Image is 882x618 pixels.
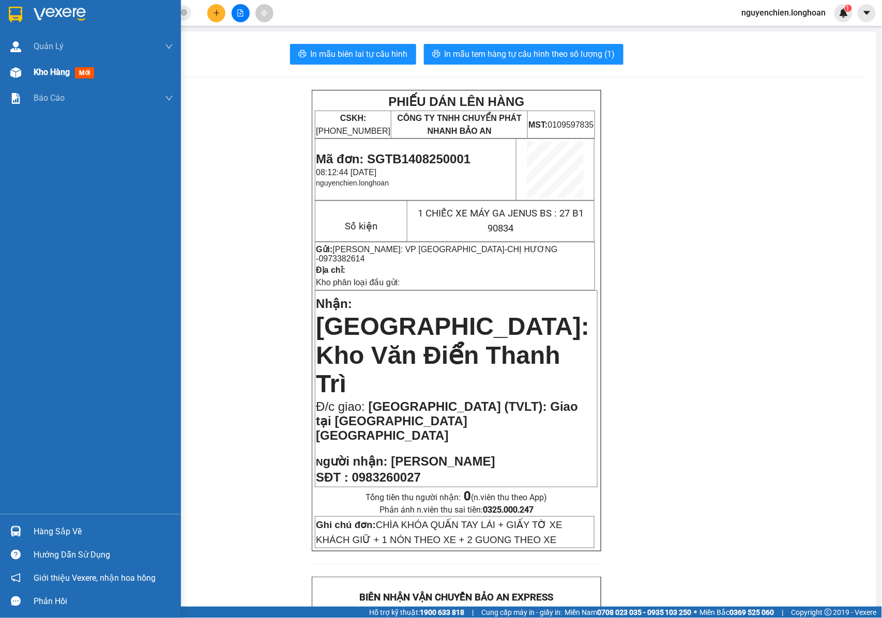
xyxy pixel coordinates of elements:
[34,547,173,563] div: Hướng dẫn sử dụng
[261,9,268,17] span: aim
[316,399,578,442] span: [GEOGRAPHIC_DATA] (TVLT): Giao tại [GEOGRAPHIC_DATA] [GEOGRAPHIC_DATA]
[333,245,505,254] span: [PERSON_NAME]: VP [GEOGRAPHIC_DATA]
[388,95,524,109] strong: PHIẾU DÁN LÊN HÀNG
[232,4,250,22] button: file-add
[694,610,697,614] span: ⚪️
[35,15,229,26] strong: BIÊN NHẬN VẬN CHUYỂN BẢO AN EXPRESS
[69,40,246,80] span: [PHONE_NUMBER] (7h - 21h)
[565,607,692,618] span: Miền Nam
[418,208,584,234] span: 1 CHIẾC XE MÁY GA JENUS BS : 27 B1 90834
[700,607,774,618] span: Miền Bắc
[11,596,21,606] span: message
[11,573,21,583] span: notification
[379,505,534,515] span: Phản ánh n.viên thu sai tiền:
[862,8,872,18] span: caret-down
[316,152,470,166] span: Mã đơn: SGTB1408250001
[352,470,421,484] span: 0983260027
[316,313,589,397] span: [GEOGRAPHIC_DATA]: Kho Văn Điển Thanh Trì
[10,93,21,104] img: solution-icon
[845,5,852,12] sup: 1
[10,67,21,78] img: warehouse-icon
[528,120,594,129] span: 0109597835
[316,179,389,187] span: nguyenchien.longhoan
[298,50,307,59] span: printer
[10,41,21,52] img: warehouse-icon
[207,4,225,22] button: plus
[181,8,187,18] span: close-circle
[316,245,332,254] strong: Gửi:
[424,44,624,65] button: printerIn mẫu tem hàng tự cấu hình theo số lượng (1)
[357,607,556,614] strong: (Công Ty TNHH Chuyển Phát Nhanh Bảo An - MST: 0109597835)
[316,457,387,468] strong: N
[858,4,876,22] button: caret-down
[528,120,548,129] strong: MST:
[311,48,408,60] span: In mẫu biên lai tự cấu hình
[34,67,70,77] span: Kho hàng
[316,470,348,484] strong: SĐT :
[481,607,562,618] span: Cung cấp máy in - giấy in:
[432,50,440,59] span: printer
[366,492,547,502] span: Tổng tiền thu người nhận:
[75,67,94,79] span: mới
[165,42,173,51] span: down
[9,7,22,22] img: logo-vxr
[825,609,832,616] span: copyright
[846,5,850,12] span: 1
[33,29,232,37] strong: (Công Ty TNHH Chuyển Phát Nhanh Bảo An - MST: 0109597835)
[237,9,244,17] span: file-add
[10,526,21,537] img: warehouse-icon
[730,608,774,616] strong: 0369 525 060
[340,114,367,122] strong: CSKH:
[22,40,246,80] span: CSKH:
[597,608,692,616] strong: 0708 023 035 - 0935 103 250
[316,278,400,287] span: Kho phân loại đầu gửi:
[316,245,557,263] span: CHỊ HƯƠNG -
[316,519,562,545] span: CHÌA KHÓA QUẤN TAY LÁI + GIẤY TỜ XE KHÁCH GIỮ + 1 NÓN THEO XE + 2 GUONG THEO XE
[165,94,173,102] span: down
[472,607,474,618] span: |
[34,40,64,53] span: Quản Lý
[464,492,547,502] span: (n.viên thu theo App)
[316,168,376,177] span: 08:12:44 [DATE]
[391,454,495,468] span: [PERSON_NAME]
[839,8,848,18] img: icon-new-feature
[369,607,464,618] span: Hỗ trợ kỹ thuật:
[323,454,388,468] span: gười nhận:
[483,505,534,515] strong: 0325.000.247
[34,594,173,609] div: Phản hồi
[316,297,352,311] span: Nhận:
[11,550,21,560] span: question-circle
[316,245,557,263] span: -
[464,489,471,503] strong: 0
[420,608,464,616] strong: 1900 633 818
[34,524,173,539] div: Hàng sắp về
[397,114,522,135] span: CÔNG TY TNHH CHUYỂN PHÁT NHANH BẢO AN
[734,6,834,19] span: nguyenchien.longhoan
[34,91,65,104] span: Báo cáo
[319,254,365,263] span: 0973382614
[316,519,376,530] strong: Ghi chú đơn:
[290,44,416,65] button: printerIn mẫu biên lai tự cấu hình
[316,266,345,274] strong: Địa chỉ:
[345,221,377,232] span: Số kiện
[34,571,156,584] span: Giới thiệu Vexere, nhận hoa hồng
[359,592,553,603] strong: BIÊN NHẬN VẬN CHUYỂN BẢO AN EXPRESS
[316,114,390,135] span: [PHONE_NUMBER]
[782,607,784,618] span: |
[316,399,368,413] span: Đ/c giao:
[445,48,615,60] span: In mẫu tem hàng tự cấu hình theo số lượng (1)
[255,4,273,22] button: aim
[213,9,220,17] span: plus
[181,9,187,16] span: close-circle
